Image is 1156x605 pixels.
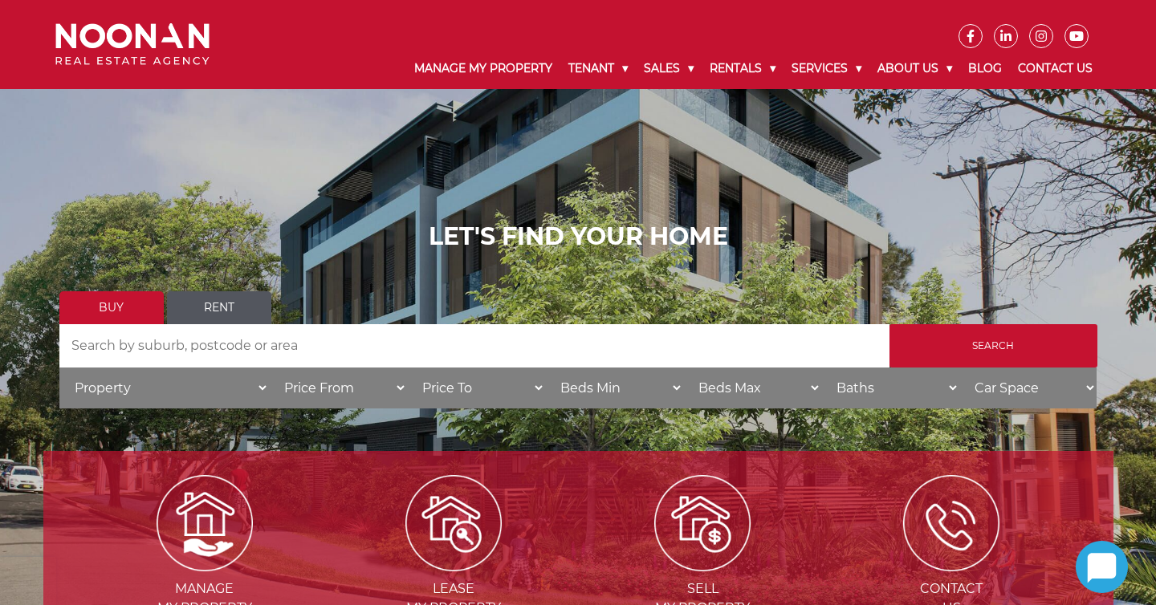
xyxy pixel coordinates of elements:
[59,222,1097,251] h1: LET'S FIND YOUR HOME
[157,475,253,571] img: Manage my Property
[405,475,502,571] img: Lease my property
[702,48,784,89] a: Rentals
[654,475,751,571] img: Sell my property
[560,48,636,89] a: Tenant
[406,48,560,89] a: Manage My Property
[636,48,702,89] a: Sales
[889,324,1097,367] input: Search
[167,291,271,324] a: Rent
[784,48,869,89] a: Services
[55,23,210,66] img: Noonan Real Estate Agency
[59,291,164,324] a: Buy
[1010,48,1101,89] a: Contact Us
[960,48,1010,89] a: Blog
[59,324,889,367] input: Search by suburb, postcode or area
[869,48,960,89] a: About Us
[903,475,999,571] img: ICONS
